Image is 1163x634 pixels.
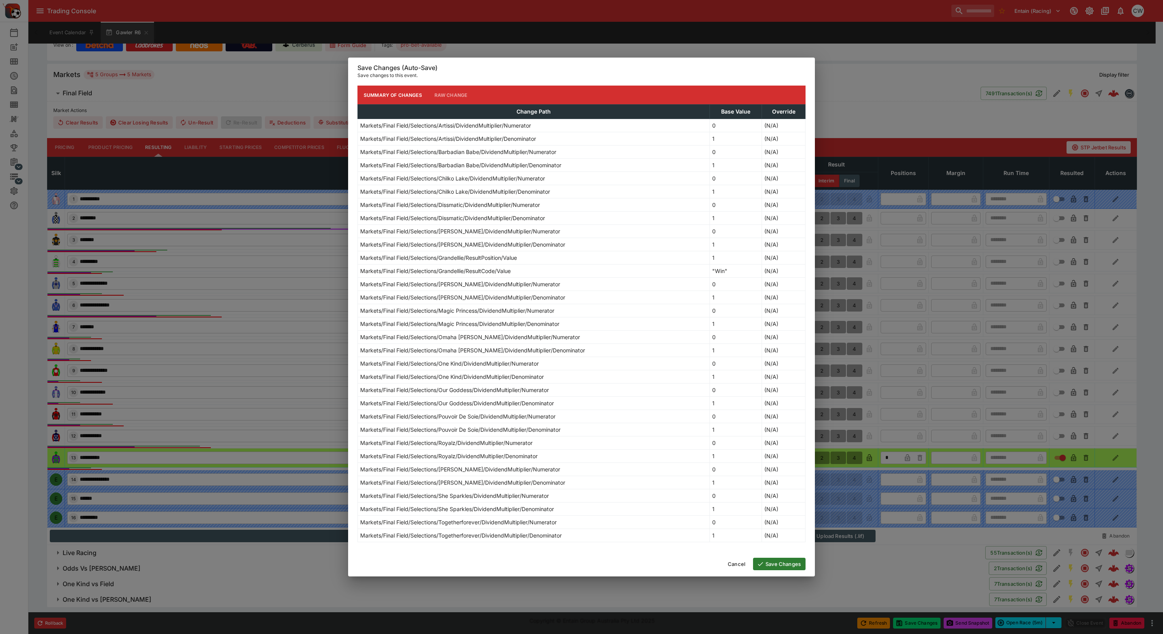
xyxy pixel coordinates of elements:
td: 1 [709,238,762,251]
td: (N/A) [762,304,806,317]
td: 1 [709,344,762,357]
td: 0 [709,384,762,397]
p: Markets/Final Field/Selections/Grandellie/ResultPosition/Value [360,254,517,262]
p: Markets/Final Field/Selections/Our Goddess/DividendMultiplier/Numerator [360,386,549,394]
td: 1 [709,450,762,463]
p: Markets/Final Field/Selections/Our Goddess/DividendMultiplier/Denominator [360,399,554,407]
td: 0 [709,410,762,423]
td: (N/A) [762,317,806,331]
td: 1 [709,291,762,304]
p: Save changes to this event. [357,72,806,79]
p: Markets/Final Field/Selections/Pouvoir De Soie/DividendMultiplier/Numerator [360,412,555,420]
td: 1 [709,503,762,516]
td: (N/A) [762,119,806,132]
td: (N/A) [762,145,806,159]
p: Markets/Final Field/Selections/[PERSON_NAME]/DividendMultiplier/Denominator [360,240,565,249]
td: (N/A) [762,331,806,344]
td: (N/A) [762,436,806,450]
p: Markets/Final Field/Selections/[PERSON_NAME]/DividendMultiplier/Denominator [360,478,565,487]
p: Markets/Final Field/Selections/Togetherforever/DividendMultiplier/Denominator [360,531,562,539]
td: (N/A) [762,357,806,370]
p: Markets/Final Field/Selections/Magic Princess/DividendMultiplier/Denominator [360,320,559,328]
td: (N/A) [762,132,806,145]
td: 0 [709,357,762,370]
td: (N/A) [762,384,806,397]
button: Cancel [723,558,750,570]
p: Markets/Final Field/Selections/Magic Princess/DividendMultiplier/Numerator [360,306,554,315]
td: 1 [709,529,762,542]
th: Override [762,105,806,119]
td: 1 [709,317,762,331]
td: 0 [709,145,762,159]
td: 0 [709,198,762,212]
td: (N/A) [762,423,806,436]
td: 0 [709,436,762,450]
p: Markets/Final Field/Selections/[PERSON_NAME]/DividendMultiplier/Denominator [360,293,565,301]
th: Base Value [709,105,762,119]
td: 0 [709,225,762,238]
td: (N/A) [762,450,806,463]
button: Raw Change [428,86,474,104]
td: (N/A) [762,344,806,357]
p: Markets/Final Field/Selections/Chilko Lake/DividendMultiplier/Denominator [360,187,550,196]
td: (N/A) [762,476,806,489]
td: 0 [709,278,762,291]
td: 0 [709,516,762,529]
td: 1 [709,132,762,145]
button: Save Changes [753,558,806,570]
td: 1 [709,476,762,489]
p: Markets/Final Field/Selections/Pouvoir De Soie/DividendMultiplier/Denominator [360,426,560,434]
p: Markets/Final Field/Selections/Dissmatic/DividendMultiplier/Denominator [360,214,545,222]
td: (N/A) [762,264,806,278]
h6: Save Changes (Auto-Save) [357,64,806,72]
p: Markets/Final Field/Selections/Royalz/DividendMultiplier/Denominator [360,452,538,460]
td: "Win" [709,264,762,278]
p: Markets/Final Field/Selections/Omaha [PERSON_NAME]/DividendMultiplier/Denominator [360,346,585,354]
td: (N/A) [762,159,806,172]
td: 0 [709,119,762,132]
td: (N/A) [762,529,806,542]
td: 1 [709,397,762,410]
td: 1 [709,185,762,198]
td: 0 [709,304,762,317]
td: (N/A) [762,238,806,251]
th: Change Path [358,105,710,119]
td: 1 [709,212,762,225]
p: Markets/Final Field/Selections/She Sparkles/DividendMultiplier/Denominator [360,505,554,513]
td: 1 [709,251,762,264]
td: (N/A) [762,410,806,423]
td: (N/A) [762,212,806,225]
p: Markets/Final Field/Selections/Barbadian Babe/DividendMultiplier/Denominator [360,161,561,169]
td: (N/A) [762,489,806,503]
td: 1 [709,159,762,172]
td: (N/A) [762,172,806,185]
td: (N/A) [762,503,806,516]
p: Markets/Final Field/Selections/One Kind/DividendMultiplier/Denominator [360,373,544,381]
p: Markets/Final Field/Selections/She Sparkles/DividendMultiplier/Numerator [360,492,549,500]
td: 0 [709,489,762,503]
td: 1 [709,423,762,436]
p: Markets/Final Field/Selections/Artissi/DividendMultiplier/Numerator [360,121,531,130]
p: Markets/Final Field/Selections/[PERSON_NAME]/DividendMultiplier/Numerator [360,227,560,235]
td: (N/A) [762,516,806,529]
td: (N/A) [762,225,806,238]
p: Markets/Final Field/Selections/Grandellie/ResultCode/Value [360,267,511,275]
p: Markets/Final Field/Selections/[PERSON_NAME]/DividendMultiplier/Numerator [360,280,560,288]
td: (N/A) [762,198,806,212]
td: (N/A) [762,185,806,198]
p: Markets/Final Field/Selections/Royalz/DividendMultiplier/Numerator [360,439,532,447]
button: Summary of Changes [357,86,428,104]
p: Markets/Final Field/Selections/[PERSON_NAME]/DividendMultiplier/Numerator [360,465,560,473]
td: 0 [709,172,762,185]
td: (N/A) [762,463,806,476]
p: Markets/Final Field/Selections/Barbadian Babe/DividendMultiplier/Numerator [360,148,556,156]
p: Markets/Final Field/Selections/Togetherforever/DividendMultiplier/Numerator [360,518,557,526]
td: 0 [709,331,762,344]
td: 1 [709,370,762,384]
p: Markets/Final Field/Selections/Omaha [PERSON_NAME]/DividendMultiplier/Numerator [360,333,580,341]
td: (N/A) [762,397,806,410]
p: Markets/Final Field/Selections/Dissmatic/DividendMultiplier/Numerator [360,201,540,209]
td: (N/A) [762,251,806,264]
p: Markets/Final Field/Selections/Chilko Lake/DividendMultiplier/Numerator [360,174,545,182]
td: (N/A) [762,278,806,291]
